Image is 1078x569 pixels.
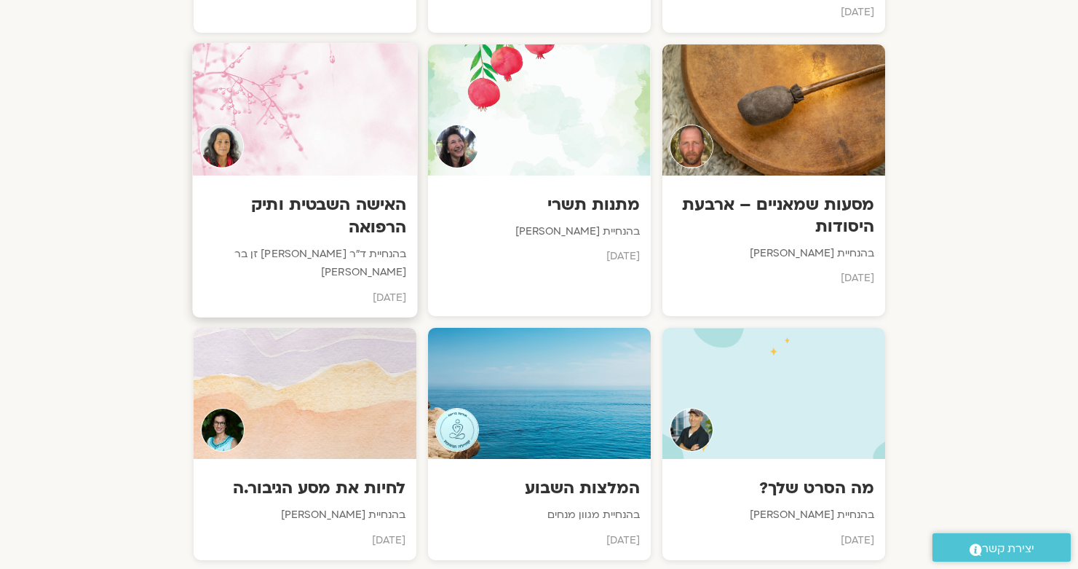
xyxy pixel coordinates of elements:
[662,328,885,560] a: Teacherמה הסרט שלך?בהנחיית [PERSON_NAME][DATE]
[670,125,713,168] img: Teacher
[428,44,651,316] a: Teacherמתנות תשריבהנחיית [PERSON_NAME][DATE]
[205,477,405,499] h3: לחיות את מסע הגיבור.ה
[673,194,874,238] h3: מסעות שמאניים – ארבעת היסודות
[439,477,640,499] h3: המלצות השבוע
[435,408,479,452] img: Teacher
[203,289,406,307] p: [DATE]
[199,124,244,168] img: Teacher
[203,194,406,238] h3: האישה השבטית ותיק הרפואה
[673,4,874,21] p: [DATE]
[673,532,874,549] p: [DATE]
[673,477,874,499] h3: מה הסרט שלך?
[439,532,640,549] p: [DATE]
[205,506,405,524] p: בהנחיית [PERSON_NAME]
[439,248,640,265] p: [DATE]
[932,533,1071,562] a: יצירת קשר
[673,506,874,524] p: בהנחיית [PERSON_NAME]
[194,328,416,560] a: Teacherלחיות את מסע הגיבור.הבהנחיית [PERSON_NAME][DATE]
[201,408,245,452] img: Teacher
[673,270,874,287] p: [DATE]
[205,532,405,549] p: [DATE]
[673,245,874,262] p: בהנחיית [PERSON_NAME]
[439,506,640,524] p: בהנחיית מגוון מנחים
[203,246,406,281] p: בהנחיית ד״ר [PERSON_NAME] זן בר [PERSON_NAME]
[662,44,885,316] a: Teacherמסעות שמאניים – ארבעת היסודותבהנחיית [PERSON_NAME][DATE]
[435,125,479,168] img: Teacher
[982,539,1034,559] span: יצירת קשר
[194,44,416,316] a: Teacherהאישה השבטית ותיק הרפואהבהנחיית ד״ר [PERSON_NAME] זן בר [PERSON_NAME][DATE]
[439,194,640,216] h3: מתנות תשרי
[428,328,651,560] a: Teacherהמלצות השבועבהנחיית מגוון מנחים[DATE]
[670,408,713,452] img: Teacher
[439,223,640,240] p: בהנחיית [PERSON_NAME]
